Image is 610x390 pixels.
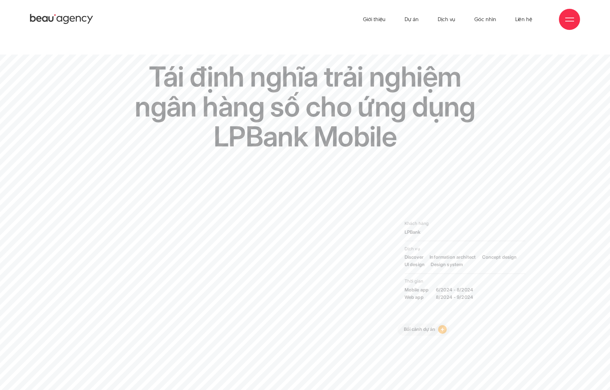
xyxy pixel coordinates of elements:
span: Mobile app [405,286,430,294]
p: LPBank [405,228,526,236]
a: UI design [405,261,425,268]
span: Dịch vụ [405,245,526,252]
a: Discover [405,253,424,261]
span: Web app [405,294,430,301]
strong: 6/2024 - 8/2024 [405,286,526,294]
a: Information architect [430,253,476,261]
a: Bối cảnh dự án [398,323,449,336]
h1: Tái định nghĩa trải nghiệm ngân hàng số cho ứng dụng LPBank Mobile [129,62,481,151]
a: Concept design [482,253,517,261]
span: Khách hàng [405,220,526,227]
a: Design system [431,261,463,268]
strong: 8/2024 - 9/2024 [405,294,526,301]
span: Thời gian [405,278,526,285]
